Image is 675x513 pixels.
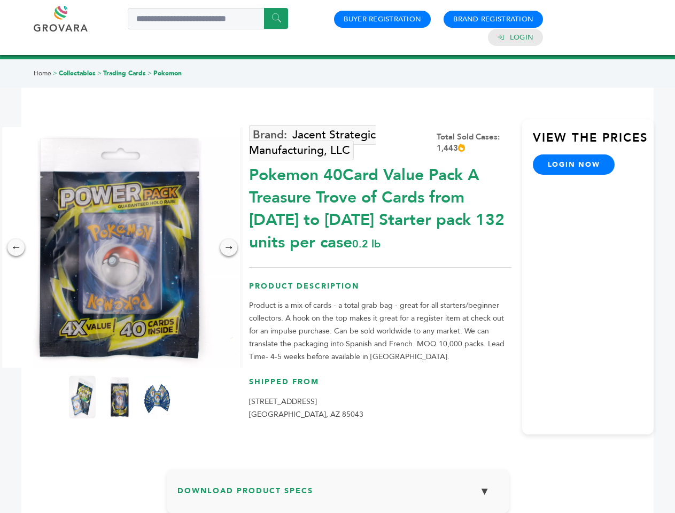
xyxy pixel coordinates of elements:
p: [STREET_ADDRESS] [GEOGRAPHIC_DATA], AZ 85043 [249,395,511,421]
a: Login [510,33,533,42]
div: Total Sold Cases: 1,443 [437,131,511,154]
p: Product is a mix of cards - a total grab bag - great for all starters/beginner collectors. A hook... [249,299,511,363]
h3: Download Product Specs [177,480,498,511]
span: 0.2 lb [352,237,381,251]
a: Brand Registration [453,14,533,24]
button: ▼ [471,480,498,503]
a: Trading Cards [103,69,146,77]
img: Pokemon 40-Card Value Pack – A Treasure Trove of Cards from 1996 to 2024 - Starter pack! 132 unit... [106,376,133,418]
input: Search a product or brand... [128,8,288,29]
a: Collectables [59,69,96,77]
h3: View the Prices [533,130,654,154]
span: > [53,69,57,77]
div: → [220,239,237,256]
a: Pokemon [153,69,182,77]
a: login now [533,154,615,175]
img: Pokemon 40-Card Value Pack – A Treasure Trove of Cards from 1996 to 2024 - Starter pack! 132 unit... [144,376,170,418]
div: Pokemon 40Card Value Pack A Treasure Trove of Cards from [DATE] to [DATE] Starter pack 132 units ... [249,159,511,254]
h3: Product Description [249,281,511,300]
a: Jacent Strategic Manufacturing, LLC [249,125,376,160]
h3: Shipped From [249,377,511,395]
span: > [148,69,152,77]
span: > [97,69,102,77]
div: ← [7,239,25,256]
a: Home [34,69,51,77]
a: Buyer Registration [344,14,421,24]
img: Pokemon 40-Card Value Pack – A Treasure Trove of Cards from 1996 to 2024 - Starter pack! 132 unit... [69,376,96,418]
